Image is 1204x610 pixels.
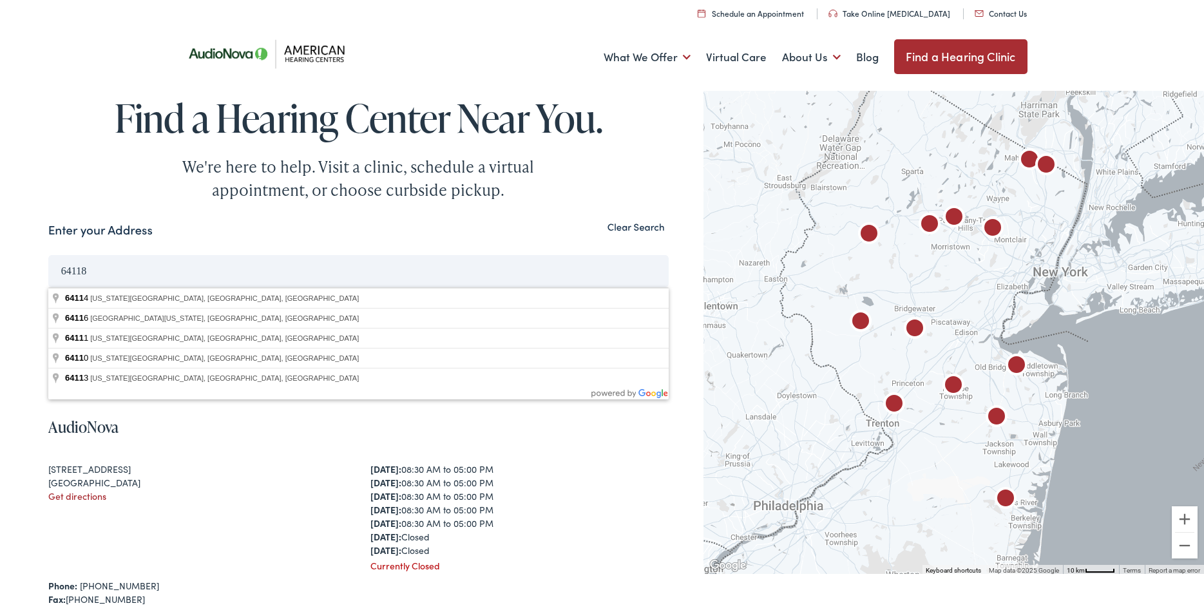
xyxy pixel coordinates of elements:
[48,416,119,437] a: AudioNova
[48,476,346,490] div: [GEOGRAPHIC_DATA]
[370,462,401,475] strong: [DATE]:
[845,307,876,338] div: AudioNova
[828,10,837,17] img: utility icon
[65,353,90,363] span: 0
[65,333,84,343] span: 6411
[48,593,66,605] strong: Fax:
[65,353,84,363] span: 6411
[782,33,841,81] a: About Us
[65,293,90,303] span: 4
[370,503,401,516] strong: [DATE]:
[65,373,90,383] span: 3
[975,8,1027,19] a: Contact Us
[828,8,950,19] a: Take Online [MEDICAL_DATA]
[152,155,564,202] div: We're here to help. Visit a clinic, schedule a virtual appointment, or choose curbside pickup.
[707,557,749,574] a: Open this area in Google Maps (opens a new window)
[90,294,359,302] span: [US_STATE][GEOGRAPHIC_DATA], [GEOGRAPHIC_DATA], [GEOGRAPHIC_DATA]
[698,8,804,19] a: Schedule an Appointment
[914,210,945,241] div: American Hearing Centers by AudioNova
[65,293,84,303] span: 6411
[938,371,969,402] div: AudioNova
[707,557,749,574] img: Google
[65,313,84,323] span: 6411
[1001,351,1032,382] div: AudioNova
[370,559,668,573] div: Currently Closed
[1014,146,1045,176] div: AudioNova
[370,530,401,543] strong: [DATE]:
[370,490,401,502] strong: [DATE]:
[370,517,401,529] strong: [DATE]:
[975,10,984,17] img: utility icon
[370,476,401,489] strong: [DATE]:
[370,544,401,557] strong: [DATE]:
[1031,151,1062,182] div: AudioNova
[48,593,669,606] div: [PHONE_NUMBER]
[981,403,1012,434] div: AudioNova
[1067,567,1085,574] span: 10 km
[1123,567,1141,574] a: Terms
[80,579,159,592] a: [PHONE_NUMBER]
[65,313,90,323] span: 6
[90,334,359,342] span: [US_STATE][GEOGRAPHIC_DATA], [GEOGRAPHIC_DATA], [GEOGRAPHIC_DATA]
[65,373,84,383] span: 6411
[48,255,669,287] input: Enter your address or zip code
[698,9,705,17] img: utility icon
[604,221,669,233] button: Clear Search
[706,33,767,81] a: Virtual Care
[990,484,1021,515] div: AudioNova
[894,39,1027,74] a: Find a Hearing Clinic
[48,490,106,502] a: Get directions
[856,33,879,81] a: Blog
[48,97,669,139] h1: Find a Hearing Center Near You.
[90,374,359,382] span: [US_STATE][GEOGRAPHIC_DATA], [GEOGRAPHIC_DATA], [GEOGRAPHIC_DATA]
[854,220,884,251] div: AudioNova
[899,314,930,345] div: AudioNova
[1172,533,1198,558] button: Zoom out
[879,390,910,421] div: AudioNova
[989,567,1059,574] span: Map data ©2025 Google
[90,354,359,362] span: [US_STATE][GEOGRAPHIC_DATA], [GEOGRAPHIC_DATA], [GEOGRAPHIC_DATA]
[48,462,346,476] div: [STREET_ADDRESS]
[90,314,359,322] span: [GEOGRAPHIC_DATA][US_STATE], [GEOGRAPHIC_DATA], [GEOGRAPHIC_DATA]
[604,33,691,81] a: What We Offer
[48,221,153,240] label: Enter your Address
[977,214,1008,245] div: American Hearing Centers by AudioNova
[1172,506,1198,532] button: Zoom in
[939,203,970,234] div: AudioNova
[65,333,90,343] span: 1
[926,566,981,575] button: Keyboard shortcuts
[370,462,668,557] div: 08:30 AM to 05:00 PM 08:30 AM to 05:00 PM 08:30 AM to 05:00 PM 08:30 AM to 05:00 PM 08:30 AM to 0...
[48,579,77,592] strong: Phone:
[1063,565,1119,574] button: Map Scale: 10 km per 43 pixels
[1149,567,1200,574] a: Report a map error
